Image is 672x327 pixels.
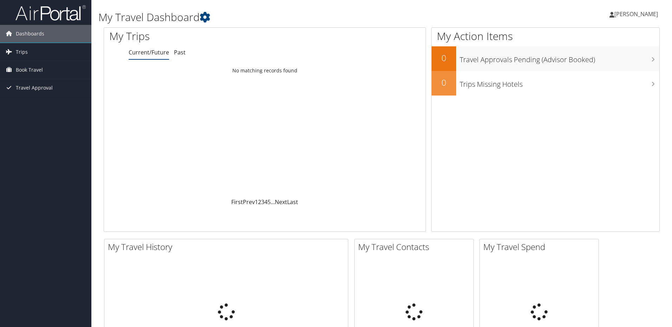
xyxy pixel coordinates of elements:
[258,198,261,206] a: 2
[104,64,426,77] td: No matching records found
[98,10,476,25] h1: My Travel Dashboard
[264,198,267,206] a: 4
[287,198,298,206] a: Last
[614,10,658,18] span: [PERSON_NAME]
[16,61,43,79] span: Book Travel
[460,76,659,89] h3: Trips Missing Hotels
[255,198,258,206] a: 1
[432,29,659,44] h1: My Action Items
[609,4,665,25] a: [PERSON_NAME]
[261,198,264,206] a: 3
[432,71,659,96] a: 0Trips Missing Hotels
[275,198,287,206] a: Next
[109,29,286,44] h1: My Trips
[231,198,243,206] a: First
[16,43,28,61] span: Trips
[432,46,659,71] a: 0Travel Approvals Pending (Advisor Booked)
[15,5,86,21] img: airportal-logo.png
[460,51,659,65] h3: Travel Approvals Pending (Advisor Booked)
[16,79,53,97] span: Travel Approval
[358,241,473,253] h2: My Travel Contacts
[174,48,186,56] a: Past
[267,198,271,206] a: 5
[432,77,456,89] h2: 0
[108,241,348,253] h2: My Travel History
[129,48,169,56] a: Current/Future
[16,25,44,42] span: Dashboards
[483,241,599,253] h2: My Travel Spend
[432,52,456,64] h2: 0
[271,198,275,206] span: …
[243,198,255,206] a: Prev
